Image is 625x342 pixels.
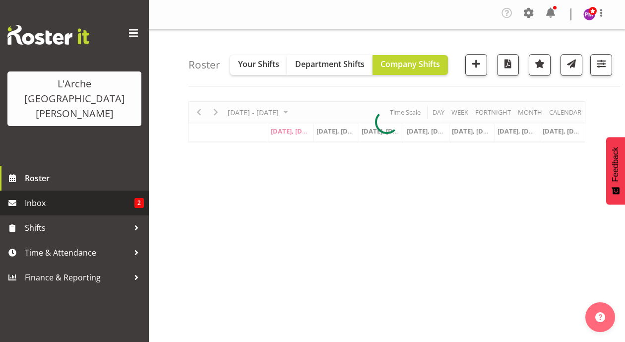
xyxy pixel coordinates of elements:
[465,54,487,76] button: Add a new shift
[497,54,519,76] button: Download a PDF of the roster according to the set date range.
[611,147,620,182] span: Feedback
[25,171,144,186] span: Roster
[295,59,365,69] span: Department Shifts
[25,220,129,235] span: Shifts
[583,8,595,20] img: priyadharshini-mani11467.jpg
[188,59,220,70] h4: Roster
[25,245,129,260] span: Time & Attendance
[380,59,440,69] span: Company Shifts
[25,270,129,285] span: Finance & Reporting
[25,196,134,210] span: Inbox
[134,198,144,208] span: 2
[595,312,605,322] img: help-xxl-2.png
[529,54,551,76] button: Highlight an important date within the roster.
[287,55,373,75] button: Department Shifts
[238,59,279,69] span: Your Shifts
[7,25,89,45] img: Rosterit website logo
[373,55,448,75] button: Company Shifts
[606,137,625,205] button: Feedback - Show survey
[590,54,612,76] button: Filter Shifts
[230,55,287,75] button: Your Shifts
[17,76,131,121] div: L'Arche [GEOGRAPHIC_DATA][PERSON_NAME]
[561,54,582,76] button: Send a list of all shifts for the selected filtered period to all rostered employees.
